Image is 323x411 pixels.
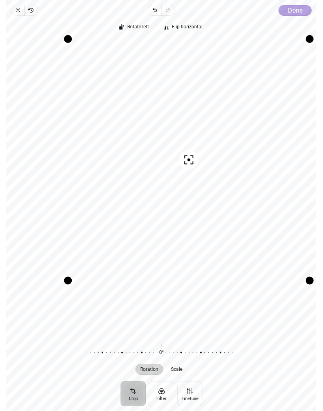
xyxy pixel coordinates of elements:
[279,5,312,16] button: Done
[149,381,174,406] button: Filter
[116,22,154,33] button: Rotate left
[141,367,159,372] span: Rotation
[136,364,163,375] button: Rotation
[128,24,149,30] span: Rotate left
[177,381,202,406] button: Finetune
[306,39,314,281] div: Drag edge r
[68,35,310,43] div: Drag edge t
[64,39,72,281] div: Drag edge l
[64,277,72,285] div: Drag corner bl
[288,7,303,14] span: Done
[306,35,314,43] div: Drag corner tr
[64,35,72,43] div: Drag corner tl
[121,381,146,406] button: Crop
[172,24,203,30] span: Flip horizontal
[167,364,187,375] button: Scale
[68,277,310,285] div: Drag edge b
[306,277,314,285] div: Drag corner br
[160,22,208,33] button: Flip horizontal
[171,367,183,372] span: Scale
